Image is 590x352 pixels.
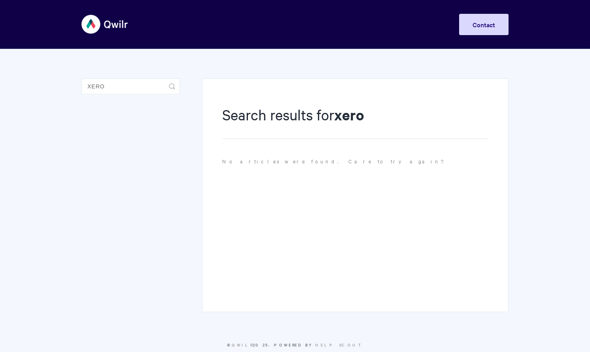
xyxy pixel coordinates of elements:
a: Qwilr [232,342,253,348]
a: Contact [459,14,509,35]
p: No articles were found. Care to try again? [222,157,488,166]
h1: Search results for [222,105,488,139]
input: Search [81,79,180,94]
img: Qwilr Help Center [81,9,129,39]
a: Help Scout [315,342,363,348]
span: Powered by [274,342,363,348]
p: © 2025. [81,341,509,348]
strong: xero [334,105,364,124]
